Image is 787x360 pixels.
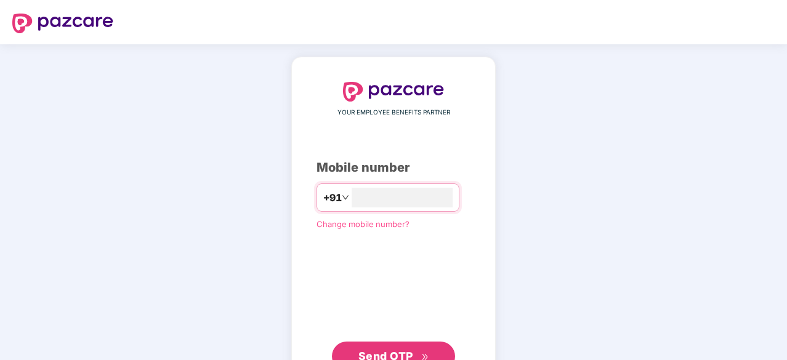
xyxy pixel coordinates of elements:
span: down [342,194,349,201]
img: logo [12,14,113,33]
div: Mobile number [317,158,470,177]
img: logo [343,82,444,102]
a: Change mobile number? [317,219,410,229]
span: YOUR EMPLOYEE BENEFITS PARTNER [337,108,450,118]
span: +91 [323,190,342,206]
